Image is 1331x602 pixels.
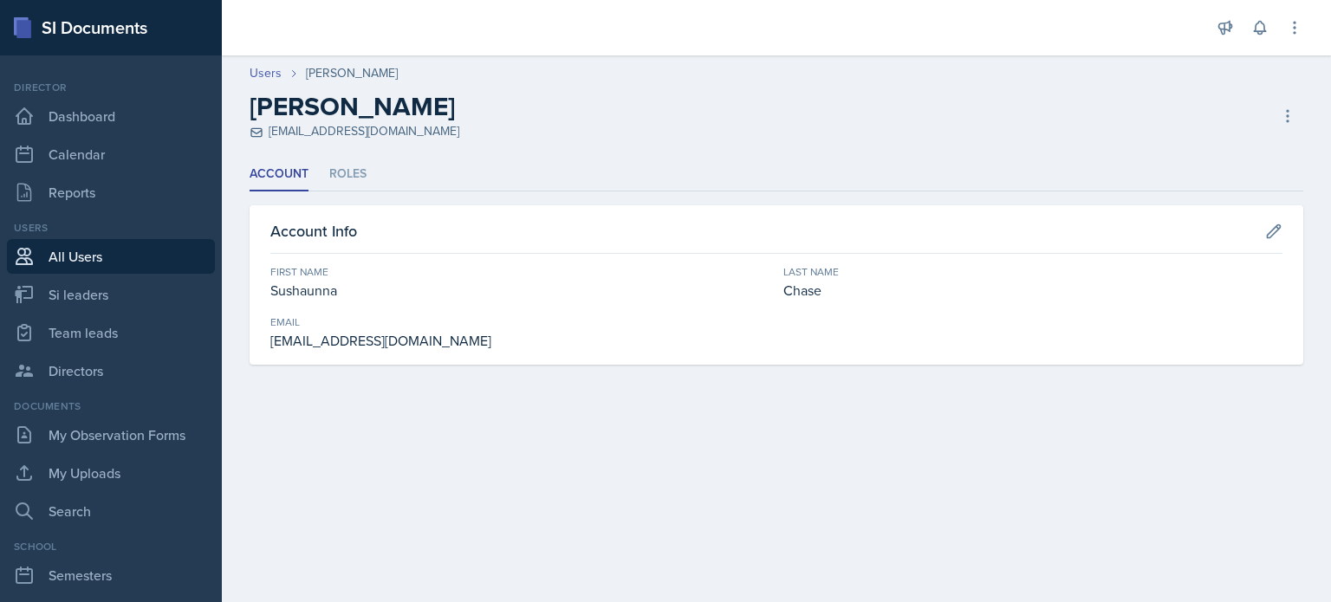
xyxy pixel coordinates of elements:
h3: Account Info [270,219,357,243]
li: Account [250,158,308,191]
a: Reports [7,175,215,210]
a: Users [250,64,282,82]
li: Roles [329,158,367,191]
div: First Name [270,264,769,280]
div: Sushaunna [270,280,769,301]
div: [EMAIL_ADDRESS][DOMAIN_NAME] [270,330,769,351]
a: Calendar [7,137,215,172]
div: Last Name [783,264,1282,280]
a: Dashboard [7,99,215,133]
div: [PERSON_NAME] [306,64,398,82]
div: [EMAIL_ADDRESS][DOMAIN_NAME] [250,122,459,140]
a: Team leads [7,315,215,350]
h2: [PERSON_NAME] [250,91,455,122]
a: My Uploads [7,456,215,490]
div: Email [270,314,769,330]
div: Director [7,80,215,95]
a: My Observation Forms [7,418,215,452]
div: School [7,539,215,554]
div: Users [7,220,215,236]
a: All Users [7,239,215,274]
a: Search [7,494,215,528]
div: Chase [783,280,1282,301]
a: Semesters [7,558,215,592]
div: Documents [7,398,215,414]
a: Directors [7,353,215,388]
a: Si leaders [7,277,215,312]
